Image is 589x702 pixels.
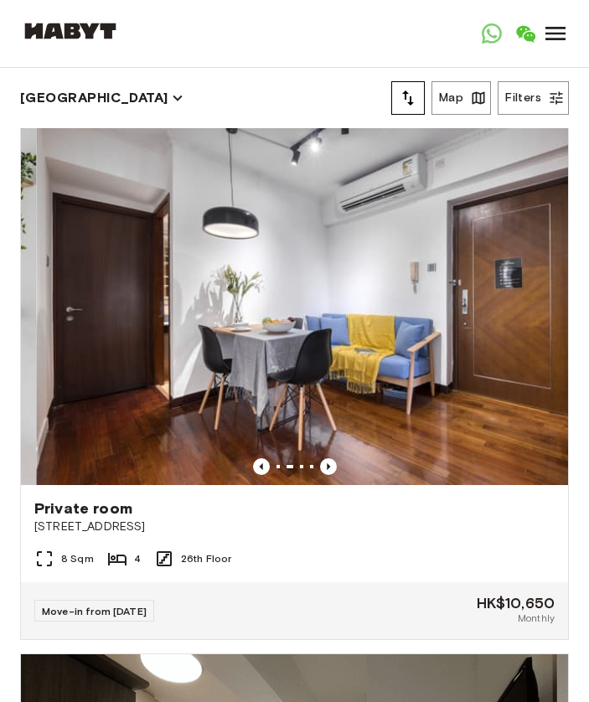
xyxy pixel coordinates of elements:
span: HK$10,650 [477,596,555,611]
button: Map [431,81,491,115]
span: [STREET_ADDRESS] [34,519,555,535]
img: Habyt [20,23,121,39]
span: Monthly [518,611,555,626]
button: Previous image [253,458,270,475]
button: Previous image [320,458,337,475]
a: Marketing picture of unit HK-01-028-001-02Marketing picture of unit HK-01-028-001-02Previous imag... [20,120,569,640]
span: 4 [134,551,141,566]
span: 8 Sqm [61,551,94,566]
img: Marketing picture of unit HK-01-028-001-02 [37,121,584,485]
span: 26th Floor [181,551,232,566]
span: Move-in from [DATE] [42,605,147,617]
button: [GEOGRAPHIC_DATA] [20,86,183,110]
span: Private room [34,498,132,519]
button: Filters [498,81,569,115]
button: tune [391,81,425,115]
